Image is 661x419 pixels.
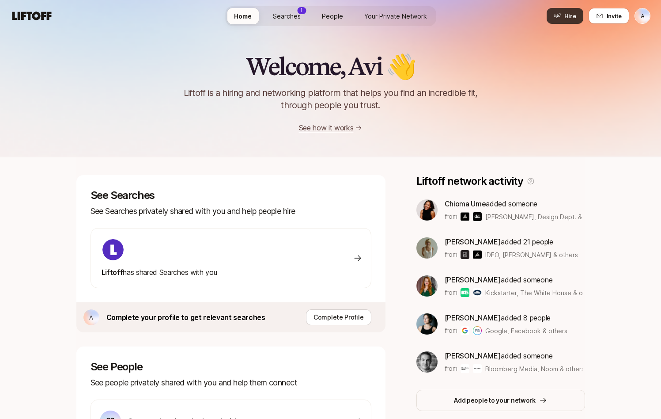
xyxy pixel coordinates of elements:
span: IDEO, [PERSON_NAME] & others [485,250,578,259]
a: Home [227,8,259,24]
span: Google, Facebook & others [485,326,567,335]
p: added someone [445,274,583,286]
img: cb57e5a4_2426_4994_8164_46b85b805d0e.jpg [416,275,438,297]
span: [PERSON_NAME] [445,313,501,322]
p: A [641,11,645,21]
img: Penrose [473,250,482,259]
p: Add people to your network [454,395,536,406]
img: 539a6eb7_bc0e_4fa2_8ad9_ee091919e8d1.jpg [416,313,438,335]
span: Bloomberg Media, Noom & others [485,365,585,373]
img: Kickstarter [461,288,469,297]
img: 9706fc95_1db1_4c38_ba60_f60916f1df58.jpg [416,199,438,221]
button: A [635,8,650,24]
a: Searches1 [266,8,308,24]
p: added someone [445,198,583,209]
span: Searches [273,11,301,21]
p: Complete Profile [314,312,364,323]
span: [PERSON_NAME] [445,275,501,284]
a: People [315,8,350,24]
span: Home [234,11,252,21]
p: from [445,211,457,222]
a: See how it works [299,123,354,132]
button: Add people to your network [416,390,585,411]
span: Liftoff [102,268,123,277]
p: 1 [301,7,302,14]
p: added 21 people [445,236,578,248]
span: Kickstarter, The White House & others [485,289,598,297]
button: Invite [589,8,629,24]
img: c9ec108b_ae55_4b17_a79d_60d0fe092c2e.jpg [416,351,438,373]
p: A [89,312,93,323]
p: added someone [445,350,583,362]
img: ffe3e81d_ce64_47de_b404_400ce086f21d.jpg [416,237,438,259]
button: Complete Profile [306,309,371,325]
span: [PERSON_NAME], Design Dept. & others [485,212,582,221]
p: from [445,325,457,336]
span: Chioma Ume [445,199,486,208]
img: Bloomberg Media [461,364,469,373]
p: Liftoff is a hiring and networking platform that helps you find an incredible fit, through people... [173,87,489,111]
img: Penrose [461,212,469,221]
span: Hire [564,11,576,20]
span: Invite [607,11,622,20]
span: People [322,11,343,21]
button: Hire [547,8,583,24]
img: IDEO [461,250,469,259]
p: from [445,363,457,374]
span: has shared Searches with you [102,268,217,277]
span: [PERSON_NAME] [445,237,501,246]
p: from [445,287,457,298]
h2: Welcome, Avi 👋 [246,53,415,80]
a: Your Private Network [357,8,434,24]
p: from [445,249,457,260]
img: The White House [473,288,482,297]
span: [PERSON_NAME] [445,351,501,360]
p: See Searches privately shared with you and help people hire [91,205,371,217]
img: ACg8ocKIuO9-sklR2KvA8ZVJz4iZ_g9wtBiQREC3t8A94l4CTg=s160-c [102,239,124,260]
p: See People [91,361,371,373]
p: See people privately shared with you and help them connect [91,377,371,389]
img: Facebook [473,326,482,335]
img: Design Dept. [473,212,482,221]
img: Google [461,326,469,335]
p: See Searches [91,189,371,202]
span: Your Private Network [364,11,427,21]
p: Complete your profile to get relevant searches [106,312,265,323]
p: Liftoff network activity [416,175,523,187]
img: Noom [473,364,482,373]
p: added 8 people [445,312,568,324]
